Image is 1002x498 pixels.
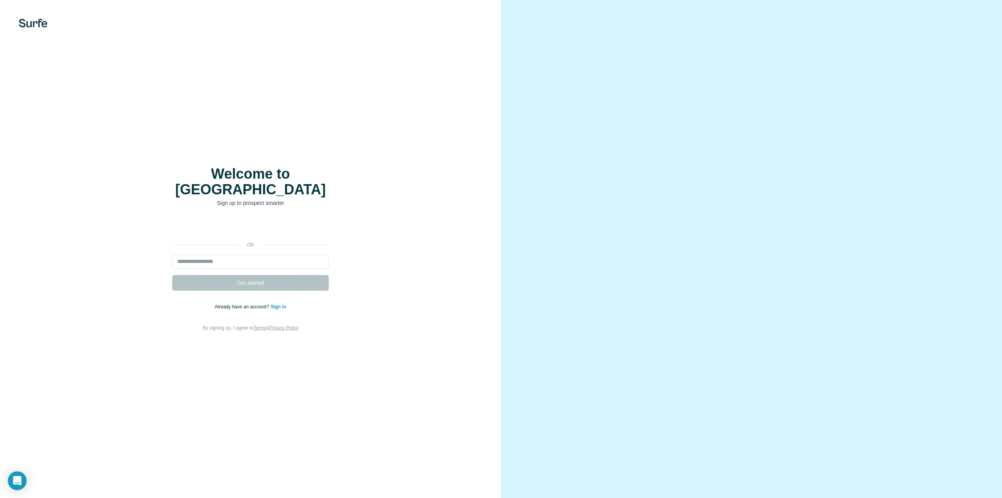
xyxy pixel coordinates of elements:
[215,304,271,310] span: Already have an account?
[253,325,266,331] a: Terms
[168,219,333,236] iframe: Schaltfläche „Über Google anmelden“
[8,471,27,490] div: Open Intercom Messenger
[19,19,47,27] img: Surfe's logo
[203,325,299,331] span: By signing up, I agree to &
[172,199,329,207] p: Sign up to prospect smarter
[269,325,299,331] a: Privacy Policy
[238,241,263,248] p: or
[172,166,329,197] h1: Welcome to [GEOGRAPHIC_DATA]
[270,304,286,310] a: Sign in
